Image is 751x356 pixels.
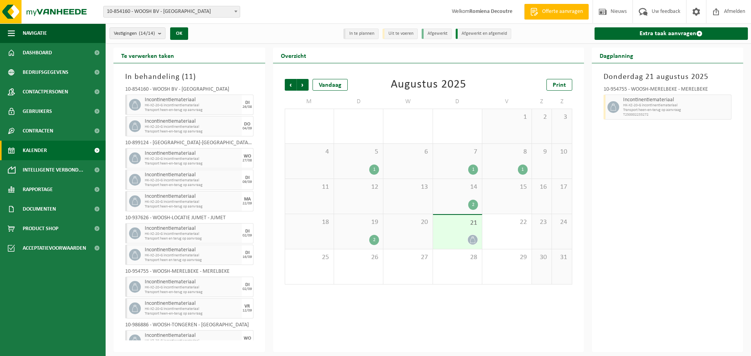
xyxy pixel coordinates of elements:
span: Kalender [23,141,47,160]
span: 23 [536,218,548,227]
span: Transport heen en terug op aanvraag [145,258,240,263]
span: Transport heen-en-terug op aanvraag [145,311,240,316]
span: T250002233272 [623,113,729,117]
h2: Overzicht [273,48,314,63]
div: 26/08 [243,105,252,109]
div: 09/09 [243,180,252,184]
span: 22 [486,218,527,227]
span: HK-XZ-20-G incontinentiemateriaal [145,232,240,236]
span: Intelligente verbond... [23,160,83,180]
div: 04/09 [243,127,252,131]
span: 9 [536,148,548,156]
div: 2 [369,235,379,245]
span: Rapportage [23,180,53,199]
div: DO [244,122,250,127]
span: 27 [387,253,428,262]
span: 12 [338,183,379,191]
li: In te plannen [343,29,379,39]
span: Transport heen en terug op aanvraag [145,236,240,241]
span: HK-XZ-20-G incontinentiemateriaal [145,125,240,129]
div: 10-954755 - WOOSH-MERELBEKE - MERELBEKE [125,269,253,277]
span: Acceptatievoorwaarden [23,238,86,258]
span: 18 [289,218,330,227]
li: Afgewerkt en afgemeld [456,29,511,39]
span: HK-XZ-20-G incontinentiemateriaal [145,157,240,161]
span: 11 [289,183,330,191]
td: V [482,95,532,109]
div: 22/09 [243,202,252,206]
span: Transport heen-en-terug op aanvraag [145,290,240,295]
span: Product Shop [23,219,58,238]
span: 10-854160 - WOOSH BV - GENT [104,6,240,17]
h3: Donderdag 21 augustus 2025 [604,71,732,83]
a: Offerte aanvragen [524,4,589,20]
li: Uit te voeren [383,29,418,39]
span: Dashboard [23,43,52,63]
div: DI [245,250,250,255]
span: 11 [185,73,193,81]
span: 1 [486,113,527,122]
span: Incontinentiemateriaal [145,150,240,157]
h3: In behandeling ( ) [125,71,253,83]
span: 7 [437,148,478,156]
span: 5 [338,148,379,156]
div: 1 [518,165,528,175]
div: 12/09 [243,309,252,313]
div: WO [244,336,251,341]
span: Documenten [23,199,56,219]
span: Transport heen-en-terug op aanvraag [623,108,729,113]
span: Incontinentiemateriaal [145,301,240,307]
td: D [433,95,482,109]
span: HK-XZ-20-G incontinentiemateriaal [145,307,240,311]
span: Incontinentiemateriaal [145,333,240,339]
span: HK-XZ-20-G incontinentiemateriaal [145,285,240,290]
div: 16/09 [243,255,252,259]
div: Vandaag [313,79,348,91]
span: 30 [536,253,548,262]
span: 2 [536,113,548,122]
div: 27/08 [243,159,252,163]
div: MA [244,197,251,202]
span: HK-XZ-20-G incontinentiemateriaal [145,200,240,204]
span: Incontinentiemateriaal [145,279,240,285]
span: 24 [556,218,568,227]
div: 10-899124 - [GEOGRAPHIC_DATA]-[GEOGRAPHIC_DATA] [GEOGRAPHIC_DATA] - [GEOGRAPHIC_DATA] [125,140,253,148]
span: 16 [536,183,548,191]
span: HK-XZ-20-G incontinentiemateriaal [145,103,240,108]
span: 15 [486,183,527,191]
span: Offerte aanvragen [540,8,585,16]
div: WO [244,154,251,159]
span: 3 [556,113,568,122]
span: 25 [289,253,330,262]
span: Incontinentiemateriaal [145,97,240,103]
span: 13 [387,183,428,191]
button: Vestigingen(14/14) [110,27,165,39]
span: 19 [338,218,379,227]
a: Print [546,79,572,91]
span: Incontinentiemateriaal [145,118,240,125]
div: 10-986886 - WOOSH-TONGEREN - [GEOGRAPHIC_DATA] [125,322,253,330]
span: Incontinentiemateriaal [145,225,240,232]
span: Bedrijfsgegevens [23,63,68,82]
span: Volgende [297,79,309,91]
span: Vorige [285,79,296,91]
span: Transport heen-en-terug op aanvraag [145,183,240,188]
td: Z [532,95,552,109]
span: Incontinentiemateriaal [145,193,240,200]
span: Incontinentiemateriaal [623,97,729,103]
div: Augustus 2025 [391,79,466,91]
span: Navigatie [23,23,47,43]
div: 2 [468,200,478,210]
span: HK-XZ-20-G incontinentiemateriaal [145,178,240,183]
td: W [383,95,433,109]
h2: Te verwerken taken [113,48,182,63]
td: D [334,95,383,109]
div: DI [245,283,250,287]
div: 02/09 [243,234,252,238]
li: Afgewerkt [422,29,452,39]
div: VR [244,304,250,309]
span: Transport heen-en-terug op aanvraag [145,161,240,166]
div: 10-937626 - WOOSH-LOCATIE JUMET - JUMET [125,215,253,223]
div: DI [245,100,250,105]
h2: Dagplanning [592,48,641,63]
